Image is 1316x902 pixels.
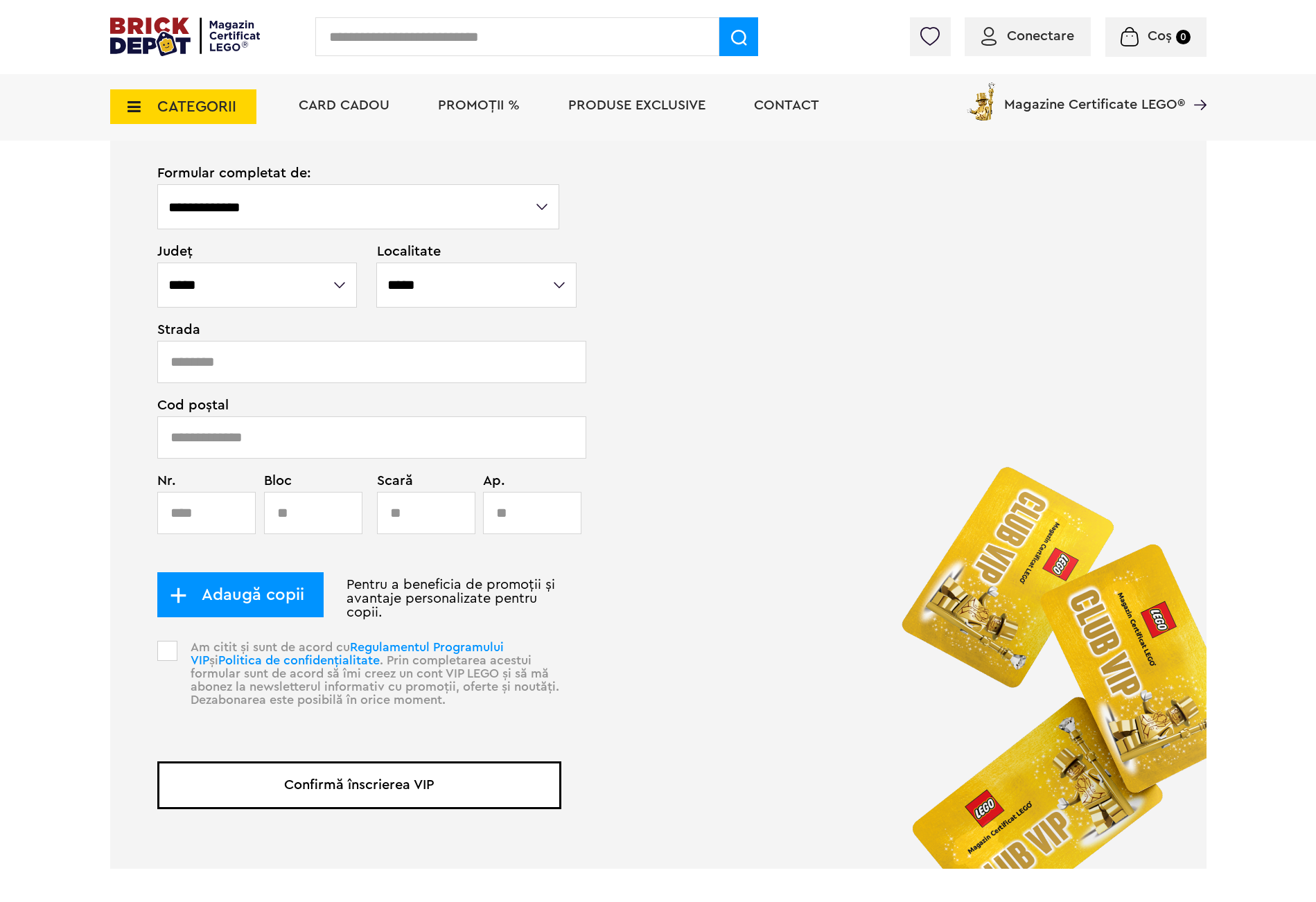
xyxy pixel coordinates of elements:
[218,654,380,666] a: Politica de confidențialitate
[568,98,705,112] a: Produse exclusive
[264,474,355,488] span: Bloc
[157,761,561,809] button: Confirmă înscrierea VIP
[1148,29,1172,43] span: Coș
[170,587,187,604] img: add_child
[157,398,561,412] span: Cod poștal
[1185,80,1207,94] a: Magazine Certificate LEGO®
[377,245,561,258] span: Localitate
[182,641,561,730] p: Am citit și sunt de acord cu și . Prin completarea acestui formular sunt de acord să îmi creez un...
[1176,30,1191,44] small: 0
[1004,80,1185,112] span: Magazine Certificate LEGO®
[483,474,541,488] span: Ap.
[157,166,561,180] span: Formular completat de:
[377,474,450,488] span: Scară
[157,474,248,488] span: Nr.
[438,98,520,112] a: PROMOȚII %
[981,29,1074,43] a: Conectare
[1007,29,1074,43] span: Conectare
[157,245,360,258] span: Județ
[187,587,304,602] span: Adaugă copii
[157,578,561,619] p: Pentru a beneficia de promoții și avantaje personalizate pentru copii.
[191,641,504,666] a: Regulamentul Programului VIP
[157,99,236,114] span: CATEGORII
[879,443,1207,869] img: vip_page_image
[299,98,389,112] a: Card Cadou
[754,98,819,112] a: Contact
[110,129,1207,166] p: Pasul 2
